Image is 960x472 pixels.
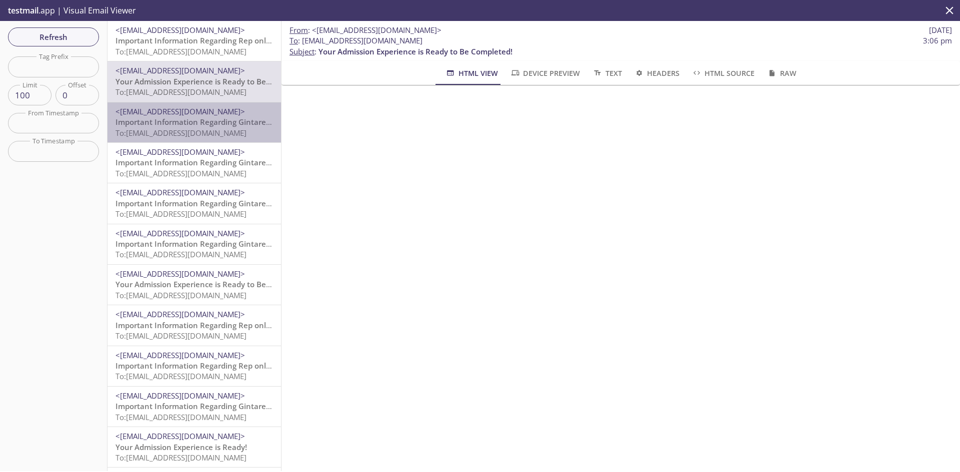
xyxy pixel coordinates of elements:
span: To: [EMAIL_ADDRESS][DOMAIN_NAME] [115,209,246,219]
span: : [EMAIL_ADDRESS][DOMAIN_NAME] [289,35,422,46]
span: <[EMAIL_ADDRESS][DOMAIN_NAME]> [115,350,245,360]
span: To: [EMAIL_ADDRESS][DOMAIN_NAME] [115,453,246,463]
span: <[EMAIL_ADDRESS][DOMAIN_NAME]> [115,25,245,35]
span: To: [EMAIL_ADDRESS][DOMAIN_NAME] [115,331,246,341]
span: To: [EMAIL_ADDRESS][DOMAIN_NAME] [115,290,246,300]
p: : [289,35,952,57]
span: To: [EMAIL_ADDRESS][DOMAIN_NAME] [115,87,246,97]
span: Important Information Regarding Gintare Test's Admission to Acme test (IL2019 ACME) [115,239,429,249]
span: To: [EMAIL_ADDRESS][DOMAIN_NAME] [115,168,246,178]
span: <[EMAIL_ADDRESS][DOMAIN_NAME]> [115,65,245,75]
span: Refresh [16,30,91,43]
div: <[EMAIL_ADDRESS][DOMAIN_NAME]>Important Information Regarding Gintare Test's Admission to Acme te... [107,183,281,223]
span: <[EMAIL_ADDRESS][DOMAIN_NAME]> [115,391,245,401]
span: <[EMAIL_ADDRESS][DOMAIN_NAME]> [115,147,245,157]
span: <[EMAIL_ADDRESS][DOMAIN_NAME]> [115,269,245,279]
span: <[EMAIL_ADDRESS][DOMAIN_NAME]> [115,187,245,197]
div: <[EMAIL_ADDRESS][DOMAIN_NAME]>Important Information Regarding Rep only Test's Admission to ACME 2... [107,21,281,61]
span: <[EMAIL_ADDRESS][DOMAIN_NAME]> [115,228,245,238]
span: Important Information Regarding Gintare Test's Admission to ACME 2019 [115,157,380,167]
span: <[EMAIL_ADDRESS][DOMAIN_NAME]> [115,431,245,441]
div: <[EMAIL_ADDRESS][DOMAIN_NAME]>Important Information Regarding Gintare Test's Admission to ACME 20... [107,102,281,142]
span: Headers [634,67,679,79]
span: To: [EMAIL_ADDRESS][DOMAIN_NAME] [115,46,246,56]
span: Important Information Regarding Gintare Test's Admission to Acme test (IL2019 ACME) [115,198,429,208]
span: testmail [8,5,38,16]
div: <[EMAIL_ADDRESS][DOMAIN_NAME]>Important Information Regarding Gintare Test's Admission to Acme te... [107,224,281,264]
span: Important Information Regarding Rep only Test's Admission to ACME 2019 [115,35,384,45]
span: [DATE] [929,25,952,35]
span: : [289,25,441,35]
div: <[EMAIL_ADDRESS][DOMAIN_NAME]>Important Information Regarding Gintare Test's Admission to ACME 20... [107,143,281,183]
span: Subject [289,46,314,56]
span: From [289,25,308,35]
span: Your Admission Experience is Ready! [115,442,247,452]
span: Important Information Regarding Gintare Test's Admission to ACME 2019 [115,117,380,127]
span: Your Admission Experience is Ready to Be Completed! [115,279,309,289]
span: 3:06 pm [923,35,952,46]
span: HTML Source [691,67,754,79]
span: Text [592,67,621,79]
span: <[EMAIL_ADDRESS][DOMAIN_NAME]> [115,309,245,319]
div: <[EMAIL_ADDRESS][DOMAIN_NAME]>Your Admission Experience is Ready!To:[EMAIL_ADDRESS][DOMAIN_NAME] [107,427,281,467]
span: To [289,35,298,45]
div: <[EMAIL_ADDRESS][DOMAIN_NAME]>Your Admission Experience is Ready to Be Completed!To:[EMAIL_ADDRES... [107,61,281,101]
span: To: [EMAIL_ADDRESS][DOMAIN_NAME] [115,371,246,381]
span: To: [EMAIL_ADDRESS][DOMAIN_NAME] [115,412,246,422]
span: Device Preview [510,67,580,79]
div: <[EMAIL_ADDRESS][DOMAIN_NAME]>Important Information Regarding Rep only Test's Admission to ACME 2... [107,305,281,345]
button: Refresh [8,27,99,46]
span: Important Information Regarding Rep only Test's Admission to ACME 2019 [115,361,384,371]
span: Raw [766,67,796,79]
span: To: [EMAIL_ADDRESS][DOMAIN_NAME] [115,249,246,259]
span: <[EMAIL_ADDRESS][DOMAIN_NAME]> [312,25,441,35]
span: Important Information Regarding Rep only Test's Admission to ACME 2019 [115,320,384,330]
div: <[EMAIL_ADDRESS][DOMAIN_NAME]>Important Information Regarding Rep only Test's Admission to ACME 2... [107,346,281,386]
span: Important Information Regarding Gintare Test's Admission to ACME 2019 [115,401,380,411]
div: <[EMAIL_ADDRESS][DOMAIN_NAME]>Your Admission Experience is Ready to Be Completed!To:[EMAIL_ADDRES... [107,265,281,305]
span: To: [EMAIL_ADDRESS][DOMAIN_NAME] [115,128,246,138]
span: HTML View [445,67,497,79]
span: Your Admission Experience is Ready to Be Completed! [115,76,309,86]
span: Your Admission Experience is Ready to Be Completed! [318,46,512,56]
span: <[EMAIL_ADDRESS][DOMAIN_NAME]> [115,106,245,116]
div: <[EMAIL_ADDRESS][DOMAIN_NAME]>Important Information Regarding Gintare Test's Admission to ACME 20... [107,387,281,427]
